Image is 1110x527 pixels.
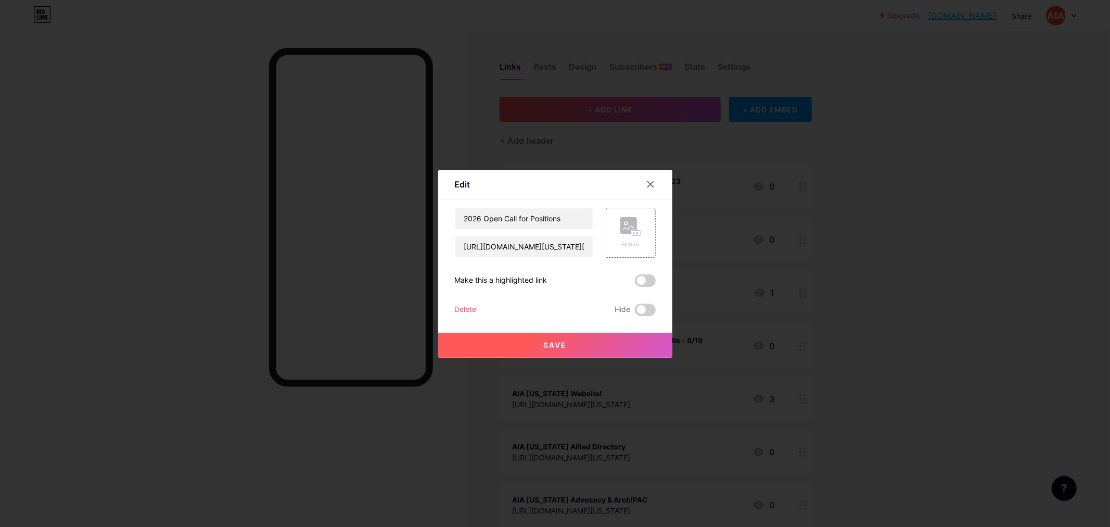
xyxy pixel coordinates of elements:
div: Make this a highlighted link [455,274,547,287]
span: Save [543,341,567,349]
input: URL [455,236,593,257]
button: Save [438,333,672,358]
div: Edit [455,178,470,191]
span: Hide [615,304,631,316]
input: Title [455,208,593,229]
div: Picture [620,241,641,248]
div: Delete [455,304,477,316]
